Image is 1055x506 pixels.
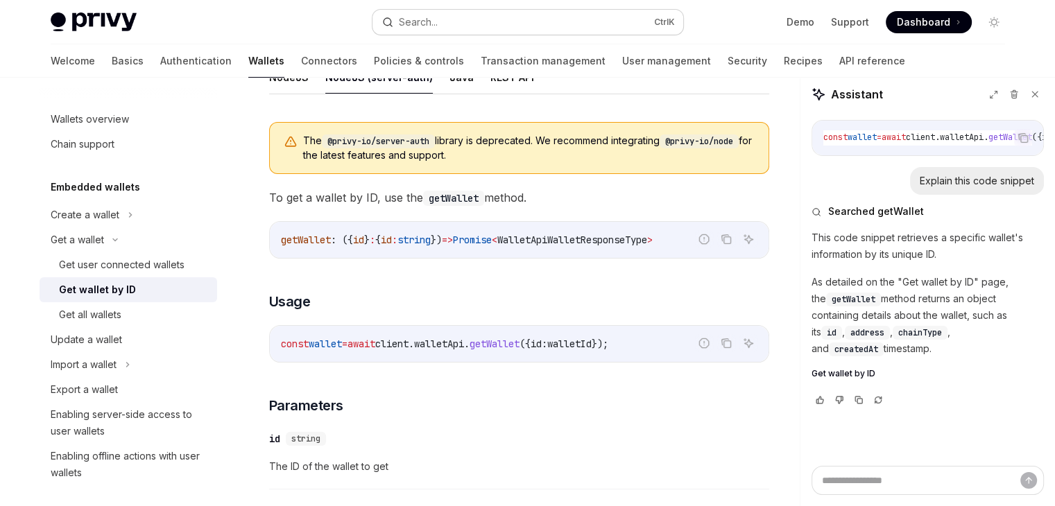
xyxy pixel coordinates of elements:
[832,294,875,305] span: getWallet
[935,132,940,143] span: .
[40,444,217,485] a: Enabling offline actions with user wallets
[812,229,1044,263] p: This code snippet retrieves a specific wallet's information by its unique ID.
[877,132,882,143] span: =
[40,107,217,132] a: Wallets overview
[906,132,935,143] span: client
[409,338,414,350] span: .
[284,135,298,149] svg: Warning
[787,15,814,29] a: Demo
[40,402,217,444] a: Enabling server-side access to user wallets
[897,15,950,29] span: Dashboard
[40,252,217,277] a: Get user connected wallets
[497,234,647,246] span: WalletApiWalletResponseType
[647,234,653,246] span: >
[812,274,1044,357] p: As detailed on the "Get wallet by ID" page, the method returns an object containing details about...
[348,338,375,350] span: await
[547,338,592,350] span: walletId
[160,44,232,78] a: Authentication
[51,179,140,195] h5: Embedded wallets
[492,234,497,246] span: <
[717,230,735,248] button: Copy the contents from the code block
[375,338,409,350] span: client
[40,227,217,252] button: Get a wallet
[40,352,217,377] button: Import a wallet
[988,132,1032,143] span: getWallet
[784,44,823,78] a: Recipes
[112,44,144,78] a: Basics
[940,132,984,143] span: walletApi
[739,334,757,352] button: Ask AI
[301,44,357,78] a: Connectors
[423,191,484,206] code: getWallet
[40,202,217,227] button: Create a wallet
[40,377,217,402] a: Export a wallet
[592,338,608,350] span: });
[442,234,453,246] span: =>
[40,327,217,352] a: Update a wallet
[269,396,343,415] span: Parameters
[303,134,755,162] span: The library is deprecated. We recommend integrating for the latest features and support.
[920,174,1034,188] div: Explain this code snippet
[51,356,117,373] div: Import a wallet
[654,17,675,28] span: Ctrl K
[1032,132,1042,143] span: ({
[372,10,683,35] button: Search...CtrlK
[695,334,713,352] button: Report incorrect code
[660,134,739,148] code: @privy-io/node
[40,302,217,327] a: Get all wallets
[59,306,121,323] div: Get all wallets
[374,44,464,78] a: Policies & controls
[40,277,217,302] a: Get wallet by ID
[51,232,104,248] div: Get a wallet
[453,234,492,246] span: Promise
[397,234,431,246] span: string
[59,256,185,273] div: Get user connected wallets
[839,44,905,78] a: API reference
[882,132,906,143] span: await
[269,188,769,207] span: To get a wallet by ID, use the method.
[51,207,119,223] div: Create a wallet
[831,86,883,103] span: Assistant
[1014,129,1032,147] button: Copy the contents from the code block
[850,327,884,338] span: address
[834,344,878,355] span: createdAt
[464,338,470,350] span: .
[269,432,280,446] div: id
[531,338,547,350] span: id:
[381,234,392,246] span: id
[739,230,757,248] button: Ask AI
[370,234,375,246] span: :
[269,292,311,311] span: Usage
[353,234,364,246] span: id
[322,134,435,148] code: @privy-io/server-auth
[431,234,442,246] span: })
[59,281,136,298] div: Get wallet by ID
[364,234,370,246] span: }
[828,204,924,218] span: Searched getWallet
[40,132,217,157] a: Chain support
[281,234,331,246] span: getWallet
[823,132,848,143] span: const
[291,433,320,444] span: string
[898,327,942,338] span: chainType
[812,368,875,379] span: Get wallet by ID
[812,368,1044,379] a: Get wallet by ID
[414,338,464,350] span: walletApi
[728,44,767,78] a: Security
[375,234,381,246] span: {
[51,44,95,78] a: Welcome
[392,234,397,246] span: :
[51,406,209,439] div: Enabling server-side access to user wallets
[850,393,867,407] button: Copy chat response
[248,44,284,78] a: Wallets
[470,338,520,350] span: getWallet
[399,14,438,30] div: Search...
[870,393,886,407] button: Reload last chat
[622,44,711,78] a: User management
[848,132,877,143] span: wallet
[520,338,531,350] span: ({
[51,136,114,152] div: Chain support
[695,230,713,248] button: Report incorrect code
[983,11,1005,33] button: Toggle dark mode
[831,393,848,407] button: Vote that response was not good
